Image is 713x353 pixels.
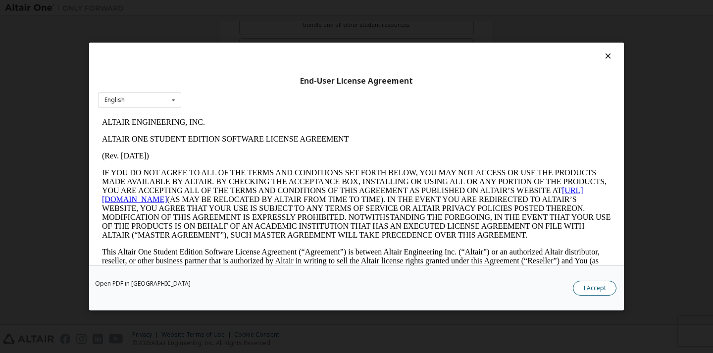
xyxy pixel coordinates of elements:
button: I Accept [573,281,616,296]
p: IF YOU DO NOT AGREE TO ALL OF THE TERMS AND CONDITIONS SET FORTH BELOW, YOU MAY NOT ACCESS OR USE... [4,54,513,126]
a: Open PDF in [GEOGRAPHIC_DATA] [95,281,191,287]
p: ALTAIR ONE STUDENT EDITION SOFTWARE LICENSE AGREEMENT [4,21,513,30]
a: [URL][DOMAIN_NAME] [4,72,485,90]
p: ALTAIR ENGINEERING, INC. [4,4,513,13]
p: This Altair One Student Edition Software License Agreement (“Agreement”) is between Altair Engine... [4,134,513,169]
p: (Rev. [DATE]) [4,38,513,47]
div: English [104,97,125,103]
div: End-User License Agreement [98,76,615,86]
